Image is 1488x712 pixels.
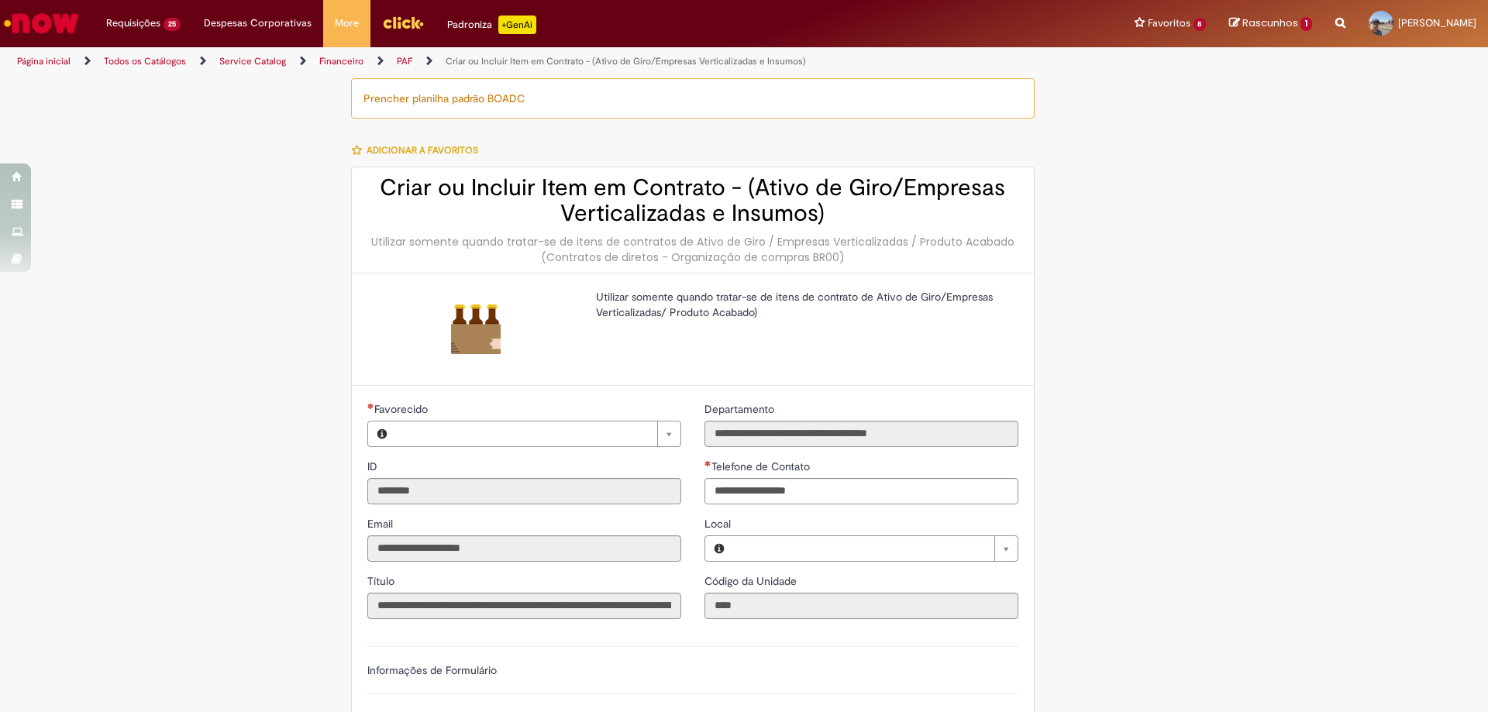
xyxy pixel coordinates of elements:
label: Somente leitura - ID [367,459,381,474]
input: Título [367,593,681,619]
input: Código da Unidade [704,593,1018,619]
input: Email [367,535,681,562]
a: Limpar campo Favorecido [396,421,680,446]
span: Adicionar a Favoritos [367,144,478,157]
input: Telefone de Contato [704,478,1018,504]
a: Service Catalog [219,55,286,67]
button: Favorecido, Visualizar este registro [368,421,396,446]
a: Página inicial [17,55,71,67]
span: 1 [1300,17,1312,31]
img: click_logo_yellow_360x200.png [382,11,424,34]
p: +GenAi [498,15,536,34]
span: 25 [164,18,181,31]
a: Criar ou Incluir Item em Contrato - (Ativo de Giro/Empresas Verticalizadas e Insumos) [446,55,806,67]
label: Informações de Formulário [367,663,497,677]
h2: Criar ou Incluir Item em Contrato - (Ativo de Giro/Empresas Verticalizadas e Insumos) [367,175,1018,226]
span: Somente leitura - Título [367,574,398,588]
span: Somente leitura - Departamento [704,402,777,416]
span: More [335,15,359,31]
span: Somente leitura - Código da Unidade [704,574,800,588]
a: Limpar campo Local [733,536,1018,561]
label: Somente leitura - Título [367,573,398,589]
span: Telefone de Contato [711,459,813,473]
span: Requisições [106,15,160,31]
label: Somente leitura - Código da Unidade [704,573,800,589]
a: Rascunhos [1229,16,1312,31]
span: Local [704,517,734,531]
div: Utilizar somente quando tratar-se de itens de contratos de Ativo de Giro / Empresas Verticalizada... [367,234,1018,265]
div: Prencher planilha padrão BOADC [351,78,1035,119]
span: Necessários [367,403,374,409]
a: Todos os Catálogos [104,55,186,67]
img: Criar ou Incluir Item em Contrato - (Ativo de Giro/Empresas Verticalizadas e Insumos) [451,304,501,354]
span: Somente leitura - Email [367,517,396,531]
input: Departamento [704,421,1018,447]
a: Financeiro [319,55,363,67]
div: Padroniza [447,15,536,34]
span: Favoritos [1148,15,1190,31]
span: Rascunhos [1242,15,1298,30]
span: Obrigatório Preenchido [704,460,711,466]
input: ID [367,478,681,504]
label: Somente leitura - Email [367,516,396,531]
button: Adicionar a Favoritos [351,134,487,167]
p: Utilizar somente quando tratar-se de itens de contrato de Ativo de Giro/Empresas Verticalizadas/ ... [596,289,1007,320]
button: Local, Visualizar este registro [705,536,733,561]
span: Somente leitura - ID [367,459,381,473]
label: Somente leitura - Departamento [704,401,777,417]
span: [PERSON_NAME] [1398,16,1476,29]
span: Despesas Corporativas [204,15,312,31]
a: PAF [397,55,412,67]
span: Necessários - Favorecido [374,402,431,416]
ul: Trilhas de página [12,47,980,76]
img: ServiceNow [2,8,81,39]
span: 8 [1193,18,1207,31]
